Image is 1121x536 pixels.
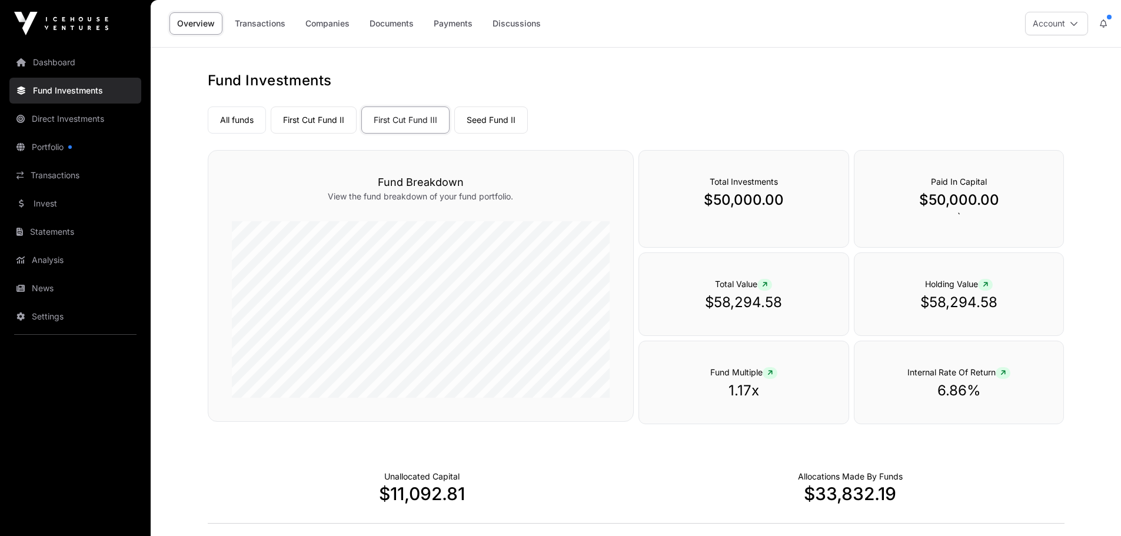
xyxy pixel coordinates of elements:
h1: Fund Investments [208,71,1065,90]
iframe: Chat Widget [1062,480,1121,536]
h3: Fund Breakdown [232,174,610,191]
p: View the fund breakdown of your fund portfolio. [232,191,610,202]
a: Payments [426,12,480,35]
p: $33,832.19 [636,483,1065,504]
a: Discussions [485,12,548,35]
p: 1.17x [663,381,825,400]
span: Internal Rate Of Return [907,367,1010,377]
a: Settings [9,304,141,329]
div: ` [854,150,1065,248]
img: Icehouse Ventures Logo [14,12,108,35]
span: Holding Value [925,279,993,289]
span: Total Value [715,279,772,289]
p: $58,294.58 [663,293,825,312]
a: Seed Fund II [454,106,528,134]
p: $11,092.81 [208,483,636,504]
a: Direct Investments [9,106,141,132]
p: $50,000.00 [878,191,1040,209]
p: $50,000.00 [663,191,825,209]
a: Transactions [227,12,293,35]
span: Total Investments [710,177,778,187]
a: Fund Investments [9,78,141,104]
a: First Cut Fund II [271,106,357,134]
p: Capital Deployed Into Companies [798,471,903,482]
span: Fund Multiple [710,367,777,377]
a: Dashboard [9,49,141,75]
a: Overview [169,12,222,35]
a: Documents [362,12,421,35]
a: Portfolio [9,134,141,160]
p: Cash not yet allocated [384,471,460,482]
a: Analysis [9,247,141,273]
a: All funds [208,106,266,134]
a: Invest [9,191,141,217]
button: Account [1025,12,1088,35]
p: 6.86% [878,381,1040,400]
a: Statements [9,219,141,245]
a: News [9,275,141,301]
p: $58,294.58 [878,293,1040,312]
a: Transactions [9,162,141,188]
a: First Cut Fund III [361,106,450,134]
a: Companies [298,12,357,35]
span: Paid In Capital [931,177,987,187]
